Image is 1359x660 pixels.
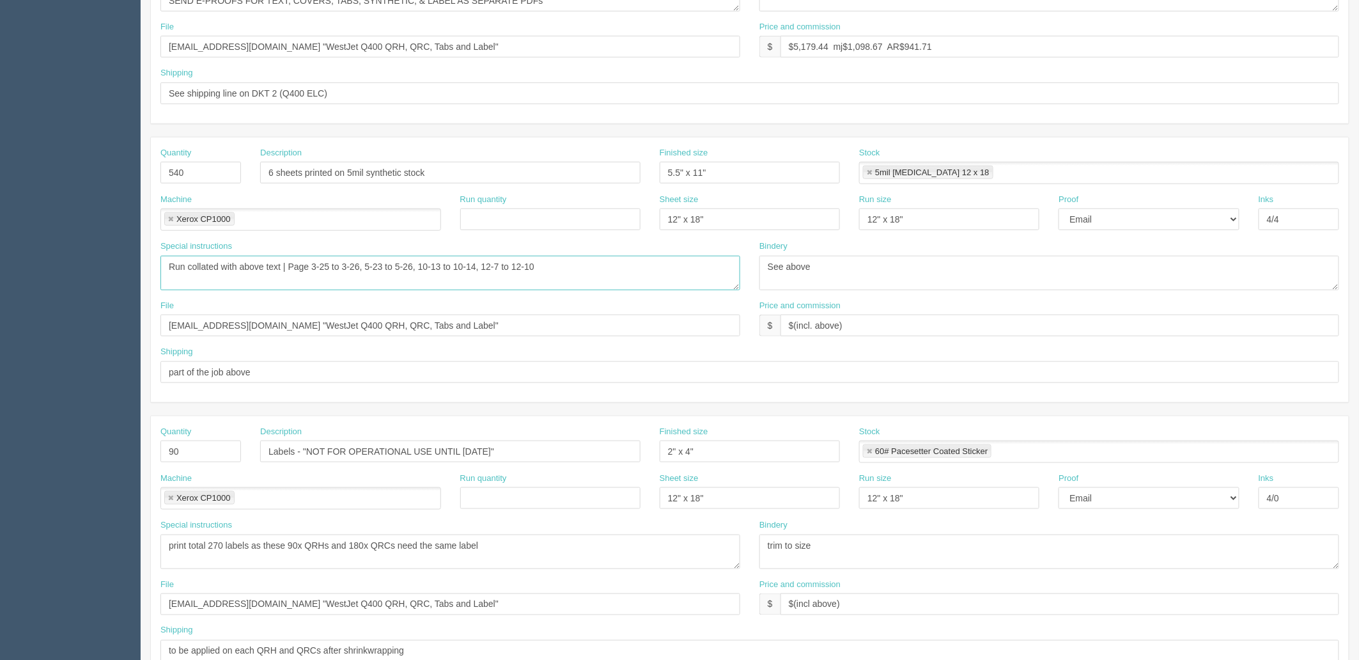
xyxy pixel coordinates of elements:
[660,147,708,159] label: Finished size
[759,21,841,33] label: Price and commission
[160,300,174,312] label: File
[160,519,232,531] label: Special instructions
[875,447,988,455] div: 60# Pacesetter Coated Sticker
[759,300,841,312] label: Price and commission
[160,579,174,591] label: File
[660,473,699,485] label: Sheet size
[160,194,192,206] label: Machine
[859,194,892,206] label: Run size
[660,194,699,206] label: Sheet size
[176,215,231,223] div: Xerox CP1000
[759,519,788,531] label: Bindery
[160,147,191,159] label: Quantity
[660,426,708,438] label: Finished size
[759,593,780,615] div: $
[160,240,232,253] label: Special instructions
[759,36,780,58] div: $
[759,240,788,253] label: Bindery
[759,535,1339,569] textarea: trim to size
[176,494,231,502] div: Xerox CP1000
[160,535,740,569] textarea: rerun (print qty 265 for 170 QRC + 95 QRH)
[160,473,192,485] label: Machine
[160,67,193,79] label: Shipping
[160,625,193,637] label: Shipping
[1259,194,1274,206] label: Inks
[759,315,780,336] div: $
[859,473,892,485] label: Run size
[260,147,302,159] label: Description
[460,194,507,206] label: Run quantity
[759,579,841,591] label: Price and commission
[875,168,990,177] div: 5mil [MEDICAL_DATA] 12 x 18
[759,256,1339,290] textarea: See above
[260,426,302,438] label: Description
[859,147,880,159] label: Stock
[160,256,740,290] textarea: Run collated with above text | Page 3-25 to 3-26, 5-23 to 5-26, 10-13 to 10-14, 12-7 to 12-10
[1059,194,1078,206] label: Proof
[1259,473,1274,485] label: Inks
[160,346,193,358] label: Shipping
[859,426,880,438] label: Stock
[460,473,507,485] label: Run quantity
[1059,473,1078,485] label: Proof
[160,21,174,33] label: File
[160,426,191,438] label: Quantity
